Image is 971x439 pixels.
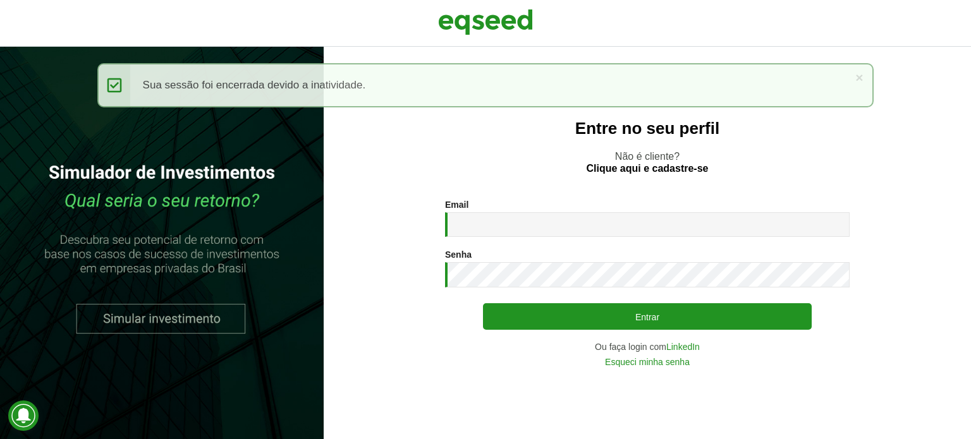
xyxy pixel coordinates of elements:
[666,342,700,351] a: LinkedIn
[587,164,709,174] a: Clique aqui e cadastre-se
[445,250,472,259] label: Senha
[445,200,468,209] label: Email
[855,71,863,84] a: ×
[97,63,874,107] div: Sua sessão foi encerrada devido a inatividade.
[445,342,850,351] div: Ou faça login com
[483,303,812,330] button: Entrar
[349,119,946,138] h2: Entre no seu perfil
[605,358,690,366] a: Esqueci minha senha
[438,6,533,38] img: EqSeed Logo
[349,150,946,174] p: Não é cliente?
